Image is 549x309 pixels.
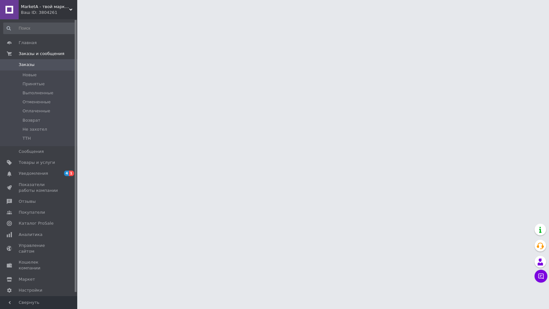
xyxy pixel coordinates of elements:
span: Каталог ProSale [19,220,53,226]
span: Маркет [19,276,35,282]
span: Новые [23,72,37,78]
span: Сообщения [19,149,44,154]
span: 1 [69,171,74,176]
span: ТТН [23,136,31,141]
span: Управление сайтом [19,243,60,254]
span: Настройки [19,287,42,293]
input: Поиск [3,23,76,34]
span: Заказы и сообщения [19,51,64,57]
span: Показатели работы компании [19,182,60,193]
span: 4 [64,171,69,176]
span: Выполненные [23,90,53,96]
span: Уведомления [19,171,48,176]
span: Возврат [23,117,40,123]
span: MarketA - твой маркет! [21,4,69,10]
span: Главная [19,40,37,46]
span: Заказы [19,62,34,68]
span: Отмененные [23,99,51,105]
span: Не захотел [23,126,47,132]
span: Отзывы [19,199,36,204]
span: Товары и услуги [19,160,55,165]
span: Кошелек компании [19,259,60,271]
button: Чат с покупателем [535,270,547,283]
div: Ваш ID: 3804261 [21,10,77,15]
span: Аналитика [19,232,42,238]
span: Принятые [23,81,45,87]
span: Покупатели [19,210,45,215]
span: Оплаченные [23,108,50,114]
